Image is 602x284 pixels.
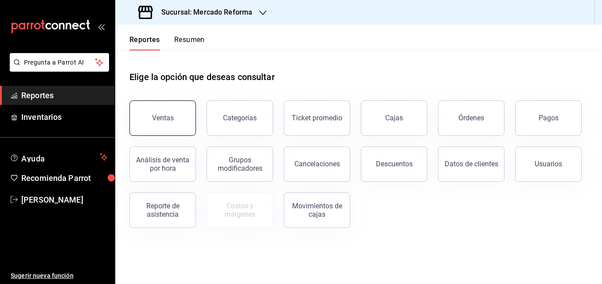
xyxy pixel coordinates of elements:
button: Análisis de venta por hora [129,146,196,182]
span: Ayuda [21,152,96,162]
button: Reporte de asistencia [129,192,196,228]
div: Reporte de asistencia [135,202,190,219]
div: navigation tabs [129,35,205,50]
button: Contrata inventarios para ver este reporte [207,192,273,228]
a: Pregunta a Parrot AI [6,64,109,73]
div: Pagos [539,114,559,122]
button: Órdenes [438,100,504,136]
div: Movimientos de cajas [289,202,344,219]
h1: Elige la opción que deseas consultar [129,70,275,84]
button: Resumen [174,35,205,50]
span: Reportes [21,89,108,101]
button: open_drawer_menu [98,23,105,30]
h3: Sucursal: Mercado Reforma [154,7,252,18]
button: Ticket promedio [284,100,350,136]
span: Inventarios [21,111,108,123]
button: Cancelaciones [284,146,350,182]
div: Cancelaciones [294,160,340,168]
button: Reportes [129,35,160,50]
div: Ventas [152,114,174,122]
div: Cajas [385,114,403,122]
span: Pregunta a Parrot AI [24,58,95,67]
div: Costos y márgenes [212,202,267,219]
button: Cajas [361,100,427,136]
span: Recomienda Parrot [21,172,108,184]
div: Análisis de venta por hora [135,156,190,173]
button: Usuarios [515,146,582,182]
div: Descuentos [376,160,413,168]
button: Pregunta a Parrot AI [10,53,109,72]
button: Datos de clientes [438,146,504,182]
button: Movimientos de cajas [284,192,350,228]
div: Grupos modificadores [212,156,267,173]
button: Categorías [207,100,273,136]
button: Grupos modificadores [207,146,273,182]
span: Sugerir nueva función [11,271,108,280]
button: Ventas [129,100,196,136]
div: Datos de clientes [445,160,498,168]
span: [PERSON_NAME] [21,194,108,206]
div: Ticket promedio [292,114,342,122]
div: Categorías [223,114,257,122]
button: Descuentos [361,146,427,182]
div: Usuarios [535,160,562,168]
div: Órdenes [458,114,484,122]
button: Pagos [515,100,582,136]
